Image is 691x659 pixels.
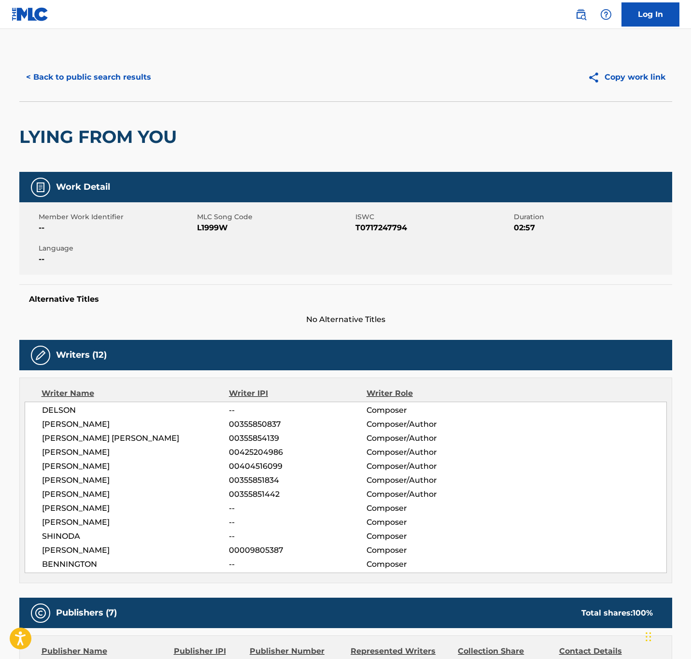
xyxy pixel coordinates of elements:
[367,461,492,472] span: Composer/Author
[42,645,167,657] div: Publisher Name
[229,531,366,542] span: --
[351,645,451,657] div: Represented Writers
[56,607,117,618] h5: Publishers (7)
[458,645,551,657] div: Collection Share
[29,294,663,304] h5: Alternative Titles
[581,607,653,619] div: Total shares:
[42,517,229,528] span: [PERSON_NAME]
[56,350,107,361] h5: Writers (12)
[42,489,229,500] span: [PERSON_NAME]
[42,388,229,399] div: Writer Name
[588,71,605,84] img: Copy work link
[229,489,366,500] span: 00355851442
[367,545,492,556] span: Composer
[42,545,229,556] span: [PERSON_NAME]
[229,419,366,430] span: 00355850837
[643,613,691,659] iframe: Chat Widget
[174,645,242,657] div: Publisher IPI
[19,126,182,148] h2: LYING FROM YOU
[12,7,49,21] img: MLC Logo
[42,461,229,472] span: [PERSON_NAME]
[229,517,366,528] span: --
[367,388,492,399] div: Writer Role
[39,212,195,222] span: Member Work Identifier
[42,503,229,514] span: [PERSON_NAME]
[575,9,587,20] img: search
[229,461,366,472] span: 00404516099
[229,475,366,486] span: 00355851834
[355,222,511,234] span: T0717247794
[39,243,195,253] span: Language
[229,503,366,514] span: --
[367,405,492,416] span: Composer
[367,447,492,458] span: Composer/Author
[367,419,492,430] span: Composer/Author
[197,222,353,234] span: L1999W
[367,475,492,486] span: Composer/Author
[367,559,492,570] span: Composer
[596,5,616,24] div: Help
[229,405,366,416] span: --
[39,222,195,234] span: --
[600,9,612,20] img: help
[35,350,46,361] img: Writers
[229,433,366,444] span: 00355854139
[355,212,511,222] span: ISWC
[621,2,679,27] a: Log In
[35,607,46,619] img: Publishers
[19,314,672,325] span: No Alternative Titles
[367,433,492,444] span: Composer/Author
[42,433,229,444] span: [PERSON_NAME] [PERSON_NAME]
[250,645,343,657] div: Publisher Number
[42,531,229,542] span: SHINODA
[42,405,229,416] span: DELSON
[19,65,158,89] button: < Back to public search results
[367,503,492,514] span: Composer
[42,475,229,486] span: [PERSON_NAME]
[42,419,229,430] span: [PERSON_NAME]
[367,489,492,500] span: Composer/Author
[35,182,46,193] img: Work Detail
[646,622,651,651] div: Drag
[559,645,653,657] div: Contact Details
[229,559,366,570] span: --
[367,531,492,542] span: Composer
[367,517,492,528] span: Composer
[39,253,195,265] span: --
[229,545,366,556] span: 00009805387
[229,447,366,458] span: 00425204986
[581,65,672,89] button: Copy work link
[571,5,591,24] a: Public Search
[56,182,110,193] h5: Work Detail
[42,559,229,570] span: BENNINGTON
[229,388,367,399] div: Writer IPI
[197,212,353,222] span: MLC Song Code
[514,222,670,234] span: 02:57
[633,608,653,617] span: 100 %
[42,447,229,458] span: [PERSON_NAME]
[514,212,670,222] span: Duration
